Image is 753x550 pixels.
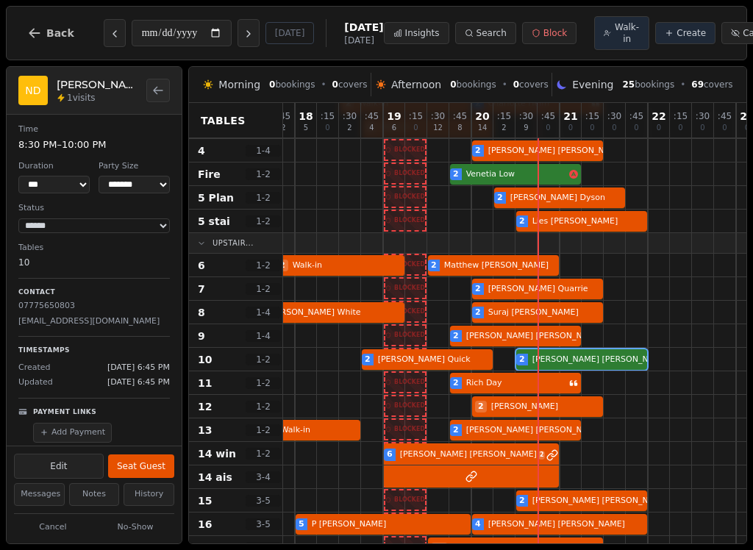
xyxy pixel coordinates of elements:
[405,27,440,39] span: Insights
[524,124,528,132] span: 9
[691,79,704,90] span: 69
[99,160,170,173] dt: Party Size
[246,377,281,389] span: 1 - 2
[344,35,383,46] span: [DATE]
[384,22,449,44] button: Insights
[18,124,170,136] dt: Time
[18,242,170,254] dt: Tables
[375,354,490,366] span: [PERSON_NAME] Quick
[33,423,112,443] button: Add Payment
[463,330,603,343] span: [PERSON_NAME] [PERSON_NAME]
[18,76,48,105] div: ND
[585,112,599,121] span: : 15
[198,329,205,343] span: 9
[246,283,281,295] span: 1 - 2
[397,449,537,461] span: [PERSON_NAME] [PERSON_NAME]
[387,449,393,461] span: 6
[652,111,665,121] span: 22
[431,260,437,272] span: 2
[198,517,212,532] span: 16
[409,112,423,121] span: : 15
[507,192,622,204] span: [PERSON_NAME] Dyson
[278,424,357,437] span: Walk-in
[198,399,212,414] span: 12
[453,377,459,390] span: 2
[674,112,688,121] span: : 15
[290,260,402,272] span: Walk-in
[246,448,281,460] span: 1 - 2
[475,401,487,413] span: 2
[18,160,90,173] dt: Duration
[198,493,212,508] span: 15
[198,423,212,438] span: 13
[568,124,573,132] span: 0
[146,79,170,102] button: Back to bookings list
[546,124,550,132] span: 0
[18,362,51,374] span: Created
[700,124,704,132] span: 0
[246,471,281,483] span: 3 - 4
[18,137,170,152] dd: 8:30 PM – 10:00 PM
[365,354,371,366] span: 2
[538,451,546,460] span: 2
[246,424,281,436] span: 1 - 2
[33,407,96,418] p: Payment Links
[629,112,643,121] span: : 45
[299,111,313,121] span: 18
[269,79,275,90] span: 0
[463,377,568,390] span: Rich Day
[614,21,640,45] span: Walk-in
[18,202,170,215] dt: Status
[463,424,603,437] span: [PERSON_NAME] [PERSON_NAME]
[594,16,649,50] button: Walk-in
[569,170,578,179] svg: Allergens: Milk, Gluten
[541,112,555,121] span: : 45
[612,124,616,132] span: 0
[304,124,308,132] span: 5
[198,446,236,461] span: 14 win
[265,307,402,319] span: [PERSON_NAME] White
[519,495,525,507] span: 2
[265,22,315,44] button: [DATE]
[475,307,481,319] span: 2
[124,483,174,506] button: History
[691,79,732,90] span: covers
[475,111,489,121] span: 20
[246,354,281,365] span: 1 - 2
[198,282,205,296] span: 7
[198,376,212,390] span: 11
[677,27,706,39] span: Create
[718,112,732,121] span: : 45
[622,79,635,90] span: 25
[201,113,246,128] span: Tables
[457,124,462,132] span: 8
[478,124,488,132] span: 14
[309,518,468,531] span: P [PERSON_NAME]
[485,307,600,319] span: Suraj [PERSON_NAME]
[513,79,519,90] span: 0
[18,256,170,269] dd: 10
[453,168,459,181] span: 2
[622,79,674,90] span: bookings
[213,238,254,249] span: Upstair...
[572,77,613,92] span: Evening
[519,112,533,121] span: : 30
[485,145,625,157] span: [PERSON_NAME] [PERSON_NAME]
[475,518,481,531] span: 4
[18,300,170,312] p: 07775650803
[413,124,418,132] span: 0
[246,168,281,180] span: 1 - 2
[488,401,600,413] span: [PERSON_NAME]
[365,112,379,121] span: : 45
[246,495,281,507] span: 3 - 5
[475,145,481,157] span: 2
[18,315,170,328] p: [EMAIL_ADDRESS][DOMAIN_NAME]
[107,376,170,389] span: [DATE] 6:45 PM
[529,495,669,507] span: [PERSON_NAME] [PERSON_NAME]
[502,124,506,132] span: 2
[634,124,638,132] span: 0
[14,518,92,537] button: Cancel
[108,454,174,478] button: Seat Guest
[485,518,644,531] span: [PERSON_NAME] [PERSON_NAME]
[485,283,600,296] span: [PERSON_NAME] Quarrie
